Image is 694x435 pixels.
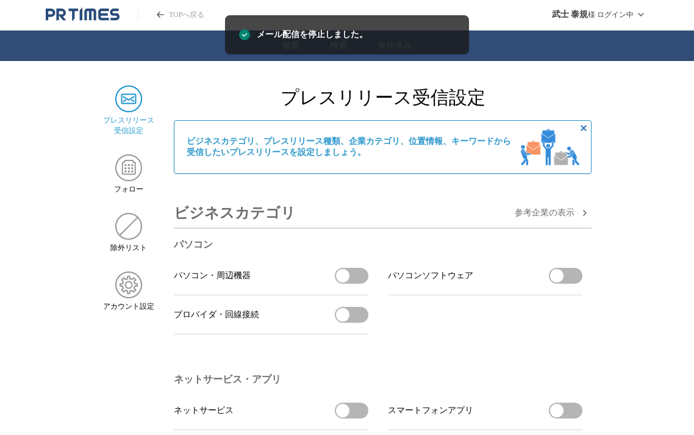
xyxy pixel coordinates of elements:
img: 除外リスト [115,213,142,240]
a: 除外リスト除外リスト [102,213,154,253]
button: 非表示にする [576,121,591,135]
span: フォロー [114,184,143,195]
span: パソコン・周辺機器 [174,270,251,281]
span: メール配信を停止しました。 [257,28,368,41]
h3: ビジネスカテゴリ [174,198,296,228]
span: ビジネスカテゴリ、プレスリリース種類、企業カテゴリ、位置情報、キーワードから 受信したいプレスリリースを設定しましょう。 [187,136,511,158]
span: アカウント設定 [103,301,154,312]
img: アカウント設定 [115,271,142,298]
a: フォローフォロー [102,154,154,195]
img: フォロー [115,154,142,181]
h3: ネットサービス・アプリ [174,373,582,386]
span: ネットサービス [174,405,234,416]
span: 武士 泰規 [552,9,588,20]
a: PR TIMESのトップページはこちら [138,10,204,20]
span: スマートフォンアプリ [388,405,473,416]
span: 除外リスト [110,243,147,253]
h2: プレスリリース受信設定 [174,85,592,110]
span: プロバイダ・回線接続 [174,309,259,320]
a: アカウント設定アカウント設定 [102,271,154,312]
span: プレスリリース 受信設定 [103,115,154,136]
a: プレスリリース 受信設定プレスリリース 受信設定 [102,85,154,136]
img: プレスリリース 受信設定 [115,85,142,112]
span: パソコンソフトウェア [388,270,473,281]
a: PR TIMESのトップページはこちら [46,7,120,22]
span: 参考企業の 表示 [515,207,574,218]
h3: パソコン [174,239,582,251]
button: 参考企業の表示 [515,206,592,220]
